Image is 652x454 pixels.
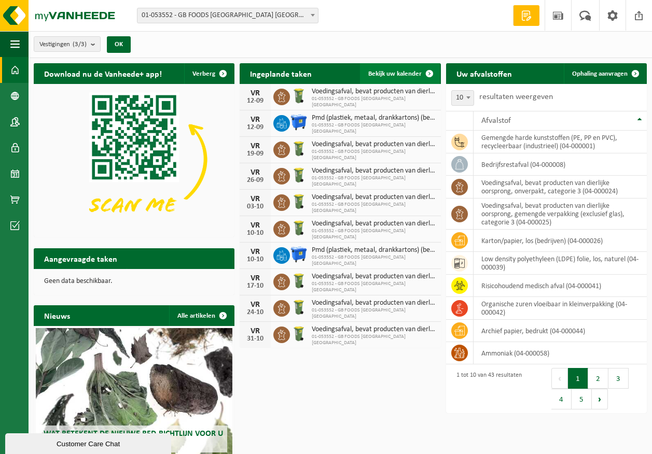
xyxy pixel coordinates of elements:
td: karton/papier, los (bedrijven) (04-000026) [474,230,647,252]
span: Voedingsafval, bevat producten van dierlijke oorsprong, onverpakt, categorie 3 [312,88,435,96]
td: archief papier, bedrukt (04-000044) [474,320,647,342]
span: 01-053552 - GB FOODS [GEOGRAPHIC_DATA] [GEOGRAPHIC_DATA] [312,281,435,293]
span: Vestigingen [39,37,87,52]
div: 10-10 [245,230,266,237]
button: 5 [572,389,592,409]
button: Verberg [184,63,233,84]
button: 3 [608,368,629,389]
img: Download de VHEPlus App [34,84,234,235]
td: bedrijfsrestafval (04-000008) [474,153,647,176]
span: 01-053552 - GB FOODS [GEOGRAPHIC_DATA] [GEOGRAPHIC_DATA] [312,254,435,267]
div: VR [245,221,266,230]
span: Pmd (plastiek, metaal, drankkartons) (bedrijven) [312,114,435,122]
a: Bekijk uw kalender [360,63,440,84]
button: Previous [551,368,568,389]
h2: Download nu de Vanheede+ app! [34,63,172,83]
td: gemengde harde kunststoffen (PE, PP en PVC), recycleerbaar (industrieel) (04-000001) [474,131,647,153]
span: 01-053552 - GB FOODS [GEOGRAPHIC_DATA] [GEOGRAPHIC_DATA] [312,96,435,108]
h2: Ingeplande taken [240,63,322,83]
img: WB-0140-HPE-GN-50 [290,272,308,290]
span: Voedingsafval, bevat producten van dierlijke oorsprong, onverpakt, categorie 3 [312,167,435,175]
span: Voedingsafval, bevat producten van dierlijke oorsprong, onverpakt, categorie 3 [312,140,435,149]
span: Pmd (plastiek, metaal, drankkartons) (bedrijven) [312,246,435,254]
div: 19-09 [245,150,266,158]
div: VR [245,248,266,256]
img: WB-0140-HPE-GN-50 [290,166,308,184]
div: 26-09 [245,177,266,184]
button: 2 [588,368,608,389]
div: VR [245,327,266,335]
img: WB-1100-HPE-BE-01 [290,113,308,131]
td: organische zuren vloeibaar in kleinverpakking (04-000042) [474,297,647,320]
div: 03-10 [245,203,266,210]
button: 4 [551,389,572,409]
span: 01-053552 - GB FOODS [GEOGRAPHIC_DATA] [GEOGRAPHIC_DATA] [312,122,435,135]
a: Alle artikelen [169,305,233,326]
p: Geen data beschikbaar. [44,278,224,285]
button: OK [107,36,131,53]
span: 01-053552 - GB FOODS [GEOGRAPHIC_DATA] [GEOGRAPHIC_DATA] [312,334,435,346]
div: VR [245,195,266,203]
span: 01-053552 - GB FOODS [GEOGRAPHIC_DATA] [GEOGRAPHIC_DATA] [312,175,435,188]
span: Voedingsafval, bevat producten van dierlijke oorsprong, onverpakt, categorie 3 [312,299,435,307]
h2: Aangevraagde taken [34,248,128,268]
span: 10 [452,91,474,105]
span: Wat betekent de nieuwe RED-richtlijn voor u als klant? [44,430,223,448]
div: 10-10 [245,256,266,263]
span: 01-053552 - GB FOODS [GEOGRAPHIC_DATA] [GEOGRAPHIC_DATA] [312,202,435,214]
span: Voedingsafval, bevat producten van dierlijke oorsprong, onverpakt, categorie 3 [312,220,435,228]
div: 1 tot 10 van 43 resultaten [451,367,522,410]
div: 12-09 [245,97,266,105]
a: Ophaling aanvragen [564,63,646,84]
button: Next [592,389,608,409]
td: ammoniak (04-000058) [474,342,647,364]
div: VR [245,116,266,124]
td: voedingsafval, bevat producten van dierlijke oorsprong, gemengde verpakking (exclusief glas), cat... [474,198,647,230]
span: 01-053552 - GB FOODS [GEOGRAPHIC_DATA] [GEOGRAPHIC_DATA] [312,149,435,161]
span: Bekijk uw kalender [368,70,422,77]
span: 01-053552 - GB FOODS [GEOGRAPHIC_DATA] [GEOGRAPHIC_DATA] [312,307,435,320]
img: WB-1100-HPE-BE-01 [290,246,308,263]
div: 31-10 [245,335,266,343]
span: 01-053552 - GB FOODS BELGIUM NV - PUURS-SINT-AMANDS [137,8,318,23]
div: VR [245,142,266,150]
iframe: chat widget [5,431,173,454]
div: VR [245,301,266,309]
div: 17-10 [245,282,266,290]
span: Voedingsafval, bevat producten van dierlijke oorsprong, onverpakt, categorie 3 [312,193,435,202]
div: VR [245,168,266,177]
img: WB-0140-HPE-GN-50 [290,219,308,237]
img: WB-0140-HPE-GN-50 [290,193,308,210]
div: 12-09 [245,124,266,131]
img: WB-0140-HPE-GN-50 [290,325,308,343]
span: Afvalstof [481,117,511,125]
img: WB-0140-HPE-GN-50 [290,140,308,158]
span: Voedingsafval, bevat producten van dierlijke oorsprong, onverpakt, categorie 3 [312,325,435,334]
span: Ophaling aanvragen [572,70,628,77]
span: Voedingsafval, bevat producten van dierlijke oorsprong, onverpakt, categorie 3 [312,273,435,281]
h2: Uw afvalstoffen [446,63,522,83]
img: WB-0140-HPE-GN-50 [290,87,308,105]
div: VR [245,89,266,97]
label: resultaten weergeven [479,93,553,101]
td: risicohoudend medisch afval (04-000041) [474,275,647,297]
button: Vestigingen(3/3) [34,36,101,52]
count: (3/3) [73,41,87,48]
img: WB-0140-HPE-GN-50 [290,299,308,316]
td: voedingsafval, bevat producten van dierlijke oorsprong, onverpakt, categorie 3 (04-000024) [474,176,647,198]
span: Verberg [192,70,215,77]
td: low density polyethyleen (LDPE) folie, los, naturel (04-000039) [474,252,647,275]
span: 01-053552 - GB FOODS [GEOGRAPHIC_DATA] [GEOGRAPHIC_DATA] [312,228,435,240]
div: VR [245,274,266,282]
button: 1 [568,368,588,389]
div: 24-10 [245,309,266,316]
span: 10 [451,90,474,106]
h2: Nieuws [34,305,80,325]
